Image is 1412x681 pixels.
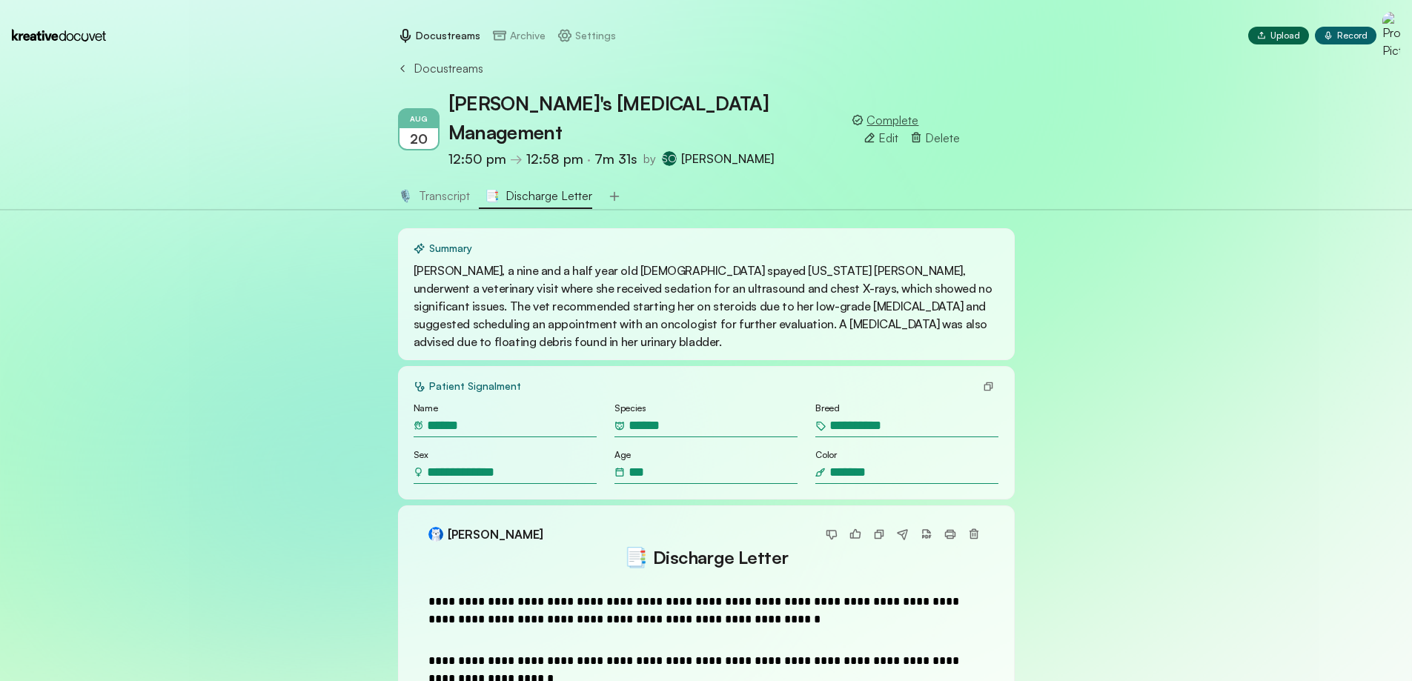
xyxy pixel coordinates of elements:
div: 20 [400,128,438,149]
p: Species [614,402,798,414]
a: Archive [492,28,546,43]
span: Discharge Letter [506,187,592,205]
h2: [PERSON_NAME]'s [MEDICAL_DATA] Management [448,89,852,147]
div: AUG [400,110,438,128]
p: Breed [815,402,998,414]
span: Upload [1270,30,1300,41]
span: S O [662,151,677,166]
span: emoji [485,187,506,205]
p: Settings [575,28,616,43]
span: [PERSON_NAME] [681,150,774,167]
div: Delete [910,129,960,147]
p: Name [414,402,597,414]
span: · [587,150,637,167]
h2: Discharge Letter [428,545,984,569]
button: Record [1315,27,1376,44]
span: Transcript [419,188,470,203]
span: studio-mic [398,187,419,205]
img: Feline avatar photo [428,527,443,542]
p: Color [815,449,998,461]
p: Archive [510,28,546,43]
span: Record [1337,30,1368,41]
a: Docustreams [398,28,480,43]
span: by [643,150,656,167]
p: [PERSON_NAME], a nine and a half year old [DEMOGRAPHIC_DATA] spayed [US_STATE] [PERSON_NAME], und... [414,262,999,351]
span: [PERSON_NAME] [448,525,543,543]
div: Edit [864,129,898,147]
p: Patient Signalment [429,379,521,393]
span: 12:58 pm [526,150,583,167]
button: Upload [1248,27,1309,44]
p: Sex [414,449,597,461]
a: Settings [557,28,616,43]
span: → [510,150,583,167]
span: 12:50 pm [448,150,506,167]
p: Summary [429,241,472,256]
p: Age [614,449,798,461]
span: emoji [624,545,647,568]
span: 7m 31s [594,150,637,167]
div: Complete [852,111,918,129]
img: Profile Picture [1382,12,1400,59]
p: Docustreams [416,28,480,43]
